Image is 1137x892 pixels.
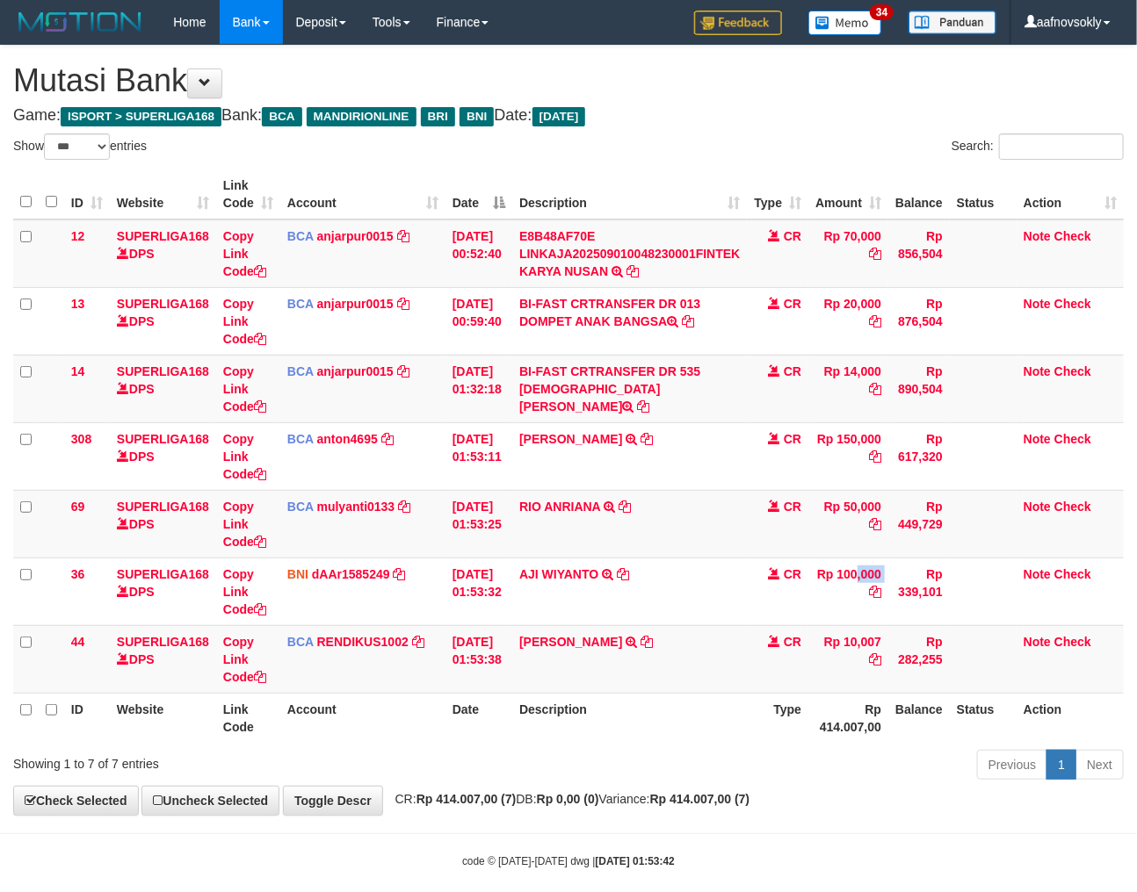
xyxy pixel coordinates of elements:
a: [PERSON_NAME] [519,635,622,649]
span: 13 [71,297,85,311]
td: Rp 50,000 [808,490,888,557]
span: CR [784,635,801,649]
td: [DATE] 00:59:40 [445,287,512,355]
span: BCA [287,500,314,514]
a: Copy Link Code [223,432,266,481]
span: 69 [71,500,85,514]
span: BRI [421,107,455,126]
a: Toggle Descr [283,786,383,816]
a: Copy anjarpur0015 to clipboard [397,364,409,378]
a: Copy RUDI SETIAWAN to clipboard [641,432,653,446]
th: Account [280,693,445,743]
a: Check [1054,567,1091,581]
a: SUPERLIGA168 [117,229,209,243]
th: Link Code [216,693,280,743]
a: SUPERLIGA168 [117,432,209,446]
a: Copy RIO ANRIANA to clipboard [619,500,631,514]
span: 36 [71,567,85,581]
th: Website: activate to sort column ascending [110,169,216,219]
a: Copy Link Code [223,500,266,549]
td: [DATE] 01:32:18 [445,355,512,422]
span: CR [784,297,801,311]
a: Copy Rp 70,000 to clipboard [869,247,881,261]
th: ID [64,693,110,743]
span: CR [784,500,801,514]
a: Copy Rp 150,000 to clipboard [869,450,881,464]
span: CR [784,364,801,378]
a: Copy Rp 14,000 to clipboard [869,382,881,396]
td: Rp 856,504 [888,219,950,288]
span: MANDIRIONLINE [307,107,416,126]
img: MOTION_logo.png [13,9,147,35]
td: [DATE] 01:53:25 [445,490,512,557]
a: Copy BI-FAST CRTRANSFER DR 013 DOMPET ANAK BANGSA to clipboard [682,314,694,328]
a: Check [1054,297,1091,311]
th: Website [110,693,216,743]
div: Showing 1 to 7 of 7 entries [13,748,460,773]
a: Copy anton4695 to clipboard [381,432,394,446]
td: Rp 150,000 [808,422,888,490]
a: Copy Link Code [223,364,266,414]
span: 308 [71,432,91,446]
a: Check [1054,635,1091,649]
a: RENDIKUS1002 [317,635,409,649]
a: Note [1024,364,1051,378]
a: E8B48AF70E LINKAJA202509010048230001FINTEK KARYA NUSAN [519,229,740,278]
th: Type [747,693,808,743]
a: mulyanti0133 [317,500,395,514]
a: AJI WIYANTO [519,567,598,581]
span: 14 [71,364,85,378]
th: Description [512,693,747,743]
img: Button%20Memo.svg [808,11,882,35]
a: Note [1024,229,1051,243]
th: ID: activate to sort column ascending [64,169,110,219]
a: Note [1024,635,1051,649]
td: Rp 10,007 [808,625,888,693]
a: Copy Link Code [223,635,266,684]
th: Rp 414.007,00 [808,693,888,743]
td: [DATE] 01:53:38 [445,625,512,693]
img: panduan.png [909,11,996,34]
th: Status [950,693,1017,743]
strong: [DATE] 01:53:42 [596,855,675,867]
a: dAAr1585249 [312,567,390,581]
span: BCA [287,635,314,649]
a: Check [1054,364,1091,378]
span: CR: DB: Variance: [387,792,750,806]
span: BCA [262,107,301,126]
th: Status [950,169,1017,219]
td: Rp 449,729 [888,490,950,557]
span: BCA [287,364,314,378]
span: 12 [71,229,85,243]
a: Copy BI-FAST CRTRANSFER DR 535 MUHAMMAD ICHSAN BA to clipboard [637,399,649,414]
th: Account: activate to sort column ascending [280,169,445,219]
span: CR [784,229,801,243]
td: Rp 70,000 [808,219,888,288]
th: Description: activate to sort column ascending [512,169,747,219]
span: ISPORT > SUPERLIGA168 [61,107,221,126]
a: Note [1024,432,1051,446]
a: SUPERLIGA168 [117,500,209,514]
a: Note [1024,567,1051,581]
a: SUPERLIGA168 [117,567,209,581]
a: Copy Link Code [223,567,266,616]
th: Amount: activate to sort column ascending [808,169,888,219]
th: Type: activate to sort column ascending [747,169,808,219]
strong: Rp 414.007,00 (7) [650,792,750,806]
span: CR [784,432,801,446]
a: anton4695 [317,432,378,446]
a: anjarpur0015 [317,297,394,311]
a: Next [1075,750,1124,780]
a: Copy dAAr1585249 to clipboard [394,567,406,581]
label: Search: [952,133,1124,160]
td: Rp 890,504 [888,355,950,422]
a: Copy Rp 10,007 to clipboard [869,652,881,666]
a: Copy Link Code [223,297,266,346]
a: Check [1054,432,1091,446]
a: Copy Link Code [223,229,266,278]
a: Copy E8B48AF70E LINKAJA202509010048230001FINTEK KARYA NUSAN to clipboard [626,264,639,278]
a: Copy RENDIKUS1002 to clipboard [412,635,424,649]
small: code © [DATE]-[DATE] dwg | [462,855,675,867]
td: DPS [110,422,216,490]
span: BCA [287,432,314,446]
